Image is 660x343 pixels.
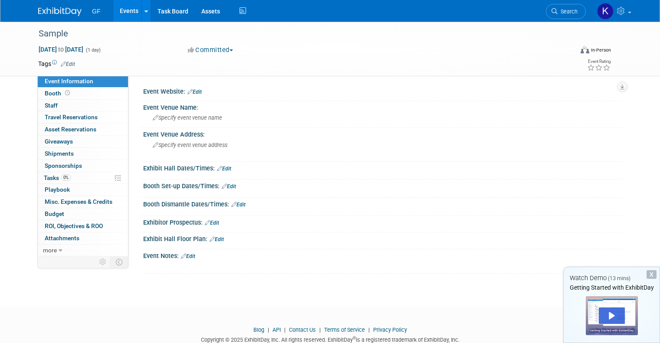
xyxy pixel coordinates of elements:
[143,85,622,96] div: Event Website:
[143,162,622,173] div: Exhibit Hall Dates/Times:
[143,216,622,227] div: Exhibitor Prospectus:
[591,47,611,53] div: In-Person
[143,198,622,209] div: Booth Dismantle Dates/Times:
[57,46,65,53] span: to
[36,26,562,42] div: Sample
[143,249,622,261] div: Event Notes:
[45,78,93,85] span: Event Information
[366,327,372,333] span: |
[317,327,323,333] span: |
[210,236,224,242] a: Edit
[45,126,96,133] span: Asset Reservations
[185,46,236,55] button: Committed
[546,4,586,19] a: Search
[38,46,84,53] span: [DATE] [DATE]
[266,327,271,333] span: |
[61,61,75,67] a: Edit
[222,183,236,189] a: Edit
[353,336,356,340] sup: ®
[38,208,128,220] a: Budget
[45,90,72,97] span: Booth
[282,327,288,333] span: |
[253,327,264,333] a: Blog
[143,232,622,244] div: Exhibit Hall Floor Plan:
[217,166,231,172] a: Edit
[45,162,82,169] span: Sponsorships
[38,220,128,232] a: ROI, Objectives & ROO
[38,59,75,68] td: Tags
[45,186,70,193] span: Playbook
[38,7,82,16] img: ExhibitDay
[153,114,222,121] span: Specify event venue name
[61,174,71,181] span: 0%
[38,136,128,147] a: Giveaways
[45,210,64,217] span: Budget
[153,142,227,148] span: Specify event venue address
[45,102,58,109] span: Staff
[599,307,625,324] div: Play
[38,75,128,87] a: Event Information
[143,128,622,139] div: Event Venue Address:
[143,101,622,112] div: Event Venue Name:
[45,198,112,205] span: Misc. Expenses & Credits
[143,180,622,191] div: Booth Set-up Dates/Times:
[231,202,246,208] a: Edit
[205,220,219,226] a: Edit
[38,88,128,99] a: Booth
[38,111,128,123] a: Travel Reservations
[38,100,128,111] a: Staff
[597,3,614,20] img: Kat Sarmiento
[324,327,365,333] a: Terms of Service
[38,196,128,208] a: Misc. Expenses & Credits
[564,274,660,283] div: Watch Demo
[38,160,128,172] a: Sponsorships
[111,256,128,268] td: Toggle Event Tabs
[45,235,79,242] span: Attachments
[92,8,100,15] span: GF
[373,327,407,333] a: Privacy Policy
[564,283,660,292] div: Getting Started with ExhibitDay
[558,8,578,15] span: Search
[581,46,589,53] img: Format-Inperson.png
[95,256,111,268] td: Personalize Event Tab Strip
[45,150,74,157] span: Shipments
[38,245,128,256] a: more
[587,59,611,64] div: Event Rating
[38,148,128,160] a: Shipments
[608,275,630,281] span: (13 mins)
[181,253,195,259] a: Edit
[187,89,202,95] a: Edit
[44,174,71,181] span: Tasks
[38,232,128,244] a: Attachments
[38,184,128,196] a: Playbook
[45,114,98,121] span: Travel Reservations
[38,124,128,135] a: Asset Reservations
[526,45,611,58] div: Event Format
[63,90,72,96] span: Booth not reserved yet
[85,47,101,53] span: (1 day)
[45,222,103,229] span: ROI, Objectives & ROO
[38,172,128,184] a: Tasks0%
[43,247,57,254] span: more
[45,138,73,145] span: Giveaways
[647,270,657,279] div: Dismiss
[273,327,281,333] a: API
[289,327,316,333] a: Contact Us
